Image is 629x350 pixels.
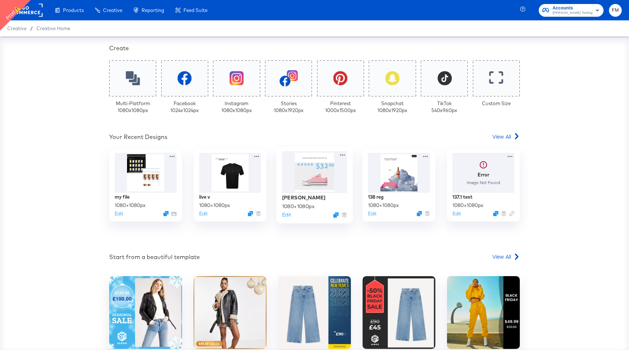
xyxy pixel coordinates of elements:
[115,194,130,200] div: my file
[115,210,123,217] button: Edit
[492,133,520,143] a: View All
[199,210,207,217] button: Edit
[333,212,339,218] svg: Duplicate
[452,210,461,217] button: Edit
[282,203,314,210] div: 1080 × 1080 px
[492,253,520,263] a: View All
[417,211,422,216] svg: Duplicate
[431,100,457,114] div: TikTok 540 x 960 px
[170,100,199,114] div: Facebook 1024 x 1024 px
[109,149,182,222] div: my file1080×1080pxEditDuplicate
[109,253,200,261] div: Start from a beautiful template
[493,211,498,216] svg: Duplicate
[492,133,511,140] span: View All
[27,25,36,31] span: /
[368,202,399,209] div: 1080 × 1080 px
[539,4,604,17] button: Accounts[PERSON_NAME] Testing
[452,202,483,209] div: 1080 × 1080 px
[553,10,593,16] span: [PERSON_NAME] Testing
[368,210,376,217] button: Edit
[7,25,27,31] span: Creative
[103,7,122,13] span: Creative
[221,100,252,114] div: Instagram 1080 x 1080 px
[492,253,511,260] span: View All
[109,133,167,141] div: Your Recent Designs
[482,100,511,107] div: Custom Size
[509,211,514,216] svg: Link
[368,194,384,200] div: 138 reg
[612,6,619,15] span: FM
[452,194,472,200] div: 137.1 test
[282,194,326,201] div: [PERSON_NAME]
[63,7,84,13] span: Products
[274,100,304,114] div: Stories 1080 x 1920 px
[199,202,230,209] div: 1080 × 1080 px
[194,149,266,222] div: live v1080×1080pxEditDuplicate
[609,4,622,17] button: FM
[115,202,146,209] div: 1080 × 1080 px
[142,7,164,13] span: Reporting
[282,211,291,218] button: Edit
[116,100,150,114] div: Multi-Platform 1080 x 1080 px
[248,211,253,216] svg: Duplicate
[363,149,435,222] div: 138 reg1080×1080pxEditDuplicate
[199,194,210,200] div: live v
[447,149,520,222] div: ErrorImage Not Found137.1 test1080×1080pxEditDuplicate
[36,25,70,31] a: Creative Home
[163,211,169,216] svg: Duplicate
[377,100,407,114] div: Snapchat 1080 x 1920 px
[183,7,207,13] span: Feed Suite
[109,44,520,52] div: Create
[325,100,356,114] div: Pinterest 1000 x 1500 px
[276,147,353,223] div: [PERSON_NAME]1080×1080pxEditDuplicate
[553,4,593,12] span: Accounts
